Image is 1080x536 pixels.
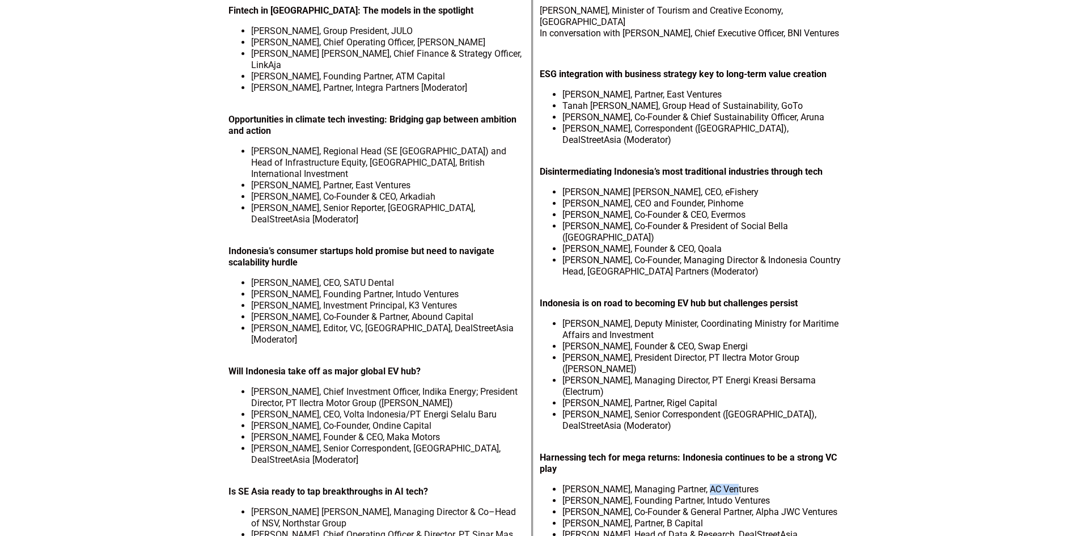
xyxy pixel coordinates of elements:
b: Indonesia’s consumer startups hold promise but need to navigate scalability hurdle [228,246,494,268]
li: [PERSON_NAME], Partner, East Ventures [251,180,526,191]
li: [PERSON_NAME], Investment Principal, K3 Ventures [251,300,526,311]
li: [PERSON_NAME], Founding Partner, Intudo Ventures [562,495,841,507]
p: [PERSON_NAME], Minister of Tourism and Creative Economy, [GEOGRAPHIC_DATA] In conversation with [... [540,5,841,39]
li: [PERSON_NAME], Co-Founder & Partner, Abound Capital [251,311,526,323]
b: Indonesia is on road to becoming EV hub but challenges persist [540,298,798,309]
li: [PERSON_NAME], Managing Partner, AC Ventures [562,484,841,495]
li: [PERSON_NAME], CEO and Founder, Pinhome [562,198,841,209]
li: [PERSON_NAME], Regional Head (SE [GEOGRAPHIC_DATA]) and Head of Infrastructure Equity, [GEOGRAPHI... [251,146,526,180]
li: [PERSON_NAME], President Director, PT Ilectra Motor Group ([PERSON_NAME]) [562,352,841,375]
li: [PERSON_NAME], Senior Correspondent, [GEOGRAPHIC_DATA], DealStreetAsia [Moderator] [251,443,526,466]
li: [PERSON_NAME], Co-Founder & CEO, Evermos [562,209,841,221]
li: [PERSON_NAME], Partner, Rigel Capital [562,398,841,409]
li: [PERSON_NAME], Partner, Integra Partners [Moderator] [251,82,526,94]
li: [PERSON_NAME], Co-Founder & Chief Sustainability Officer, Aruna [562,112,841,123]
b: Opportunities in climate tech investing: Bridging gap between ambition and action [228,114,516,136]
li: [PERSON_NAME], Founding Partner, Intudo Ventures [251,289,526,300]
li: [PERSON_NAME], Co-Founder, Managing Director & Indonesia Country Head, [GEOGRAPHIC_DATA] Partners... [562,255,841,277]
b: Will Indonesia take off as major global EV hub? [228,366,421,377]
b: intech in [GEOGRAPHIC_DATA]: The models in the spotlight [234,5,473,16]
li: [PERSON_NAME], CEO, SATU Dental [251,277,526,289]
li: [PERSON_NAME], Editor, VC, [GEOGRAPHIC_DATA], DealStreetAsia [Moderator] [251,323,526,345]
b: ESG integration with business strategy key to long-term value creation [540,69,827,79]
li: [PERSON_NAME], Senior Correspondent ([GEOGRAPHIC_DATA]), DealStreetAsia (Moderator) [562,409,841,432]
li: [PERSON_NAME], Founding Partner, ATM Capital [251,71,526,82]
b: Harnessing tech for mega returns: Indonesia continues to be a strong VC play [540,452,837,474]
li: [PERSON_NAME], Co-Founder, Ondine Capital [251,420,526,432]
li: [PERSON_NAME], Partner, East Ventures [562,89,841,100]
li: Tanah [PERSON_NAME], Group Head of Sustainability, GoTo [562,100,841,112]
b: F [228,5,234,16]
li: [PERSON_NAME], Co-Founder & President of Social Bella ([GEOGRAPHIC_DATA]) [562,221,841,243]
li: [PERSON_NAME], Founder & CEO, Maka Motors [251,432,526,443]
li: [PERSON_NAME] [PERSON_NAME], CEO, eFishery [562,187,841,198]
li: [PERSON_NAME], Deputy Minister, Coordinating Ministry for Maritime Affairs and Investment [562,318,841,341]
li: [PERSON_NAME] [PERSON_NAME], Managing Director & Co–Head of NSV, Northstar Group [251,507,526,529]
li: [PERSON_NAME], Chief Investment Officer, Indika Energy; President Director, PT Ilectra Motor Grou... [251,386,526,409]
li: [PERSON_NAME], Senior Reporter, [GEOGRAPHIC_DATA], DealStreetAsia [Moderator] [251,202,526,225]
li: [PERSON_NAME] [PERSON_NAME], Chief Finance & Strategy Officer, LinkAja [251,48,526,71]
li: [PERSON_NAME], Chief Operating Officer, [PERSON_NAME] [251,37,526,48]
li: [PERSON_NAME], Co-Founder & General Partner, Alpha JWC Ventures [562,507,841,518]
li: [PERSON_NAME], Founder & CEO, Swap Energi [562,341,841,352]
li: [PERSON_NAME], Managing Director, PT Energi Kreasi Bersama (Electrum) [562,375,841,398]
li: [PERSON_NAME], Correspondent ([GEOGRAPHIC_DATA]), DealStreetAsia (Moderator) [562,123,841,146]
li: [PERSON_NAME], Founder & CEO, Qoala [562,243,841,255]
li: [PERSON_NAME], Co-Founder & CEO, Arkadiah [251,191,526,202]
li: [PERSON_NAME], CEO, Volta Indonesia/PT Energi Selalu Baru [251,409,526,420]
b: Disintermediating Indonesia’s most traditional industries through tech [540,166,823,177]
li: [PERSON_NAME], Partner, B Capital [562,518,841,529]
li: [PERSON_NAME], Group President, JULO [251,26,526,37]
b: Is SE Asia ready to tap breakthroughs in AI tech? [228,486,428,497]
